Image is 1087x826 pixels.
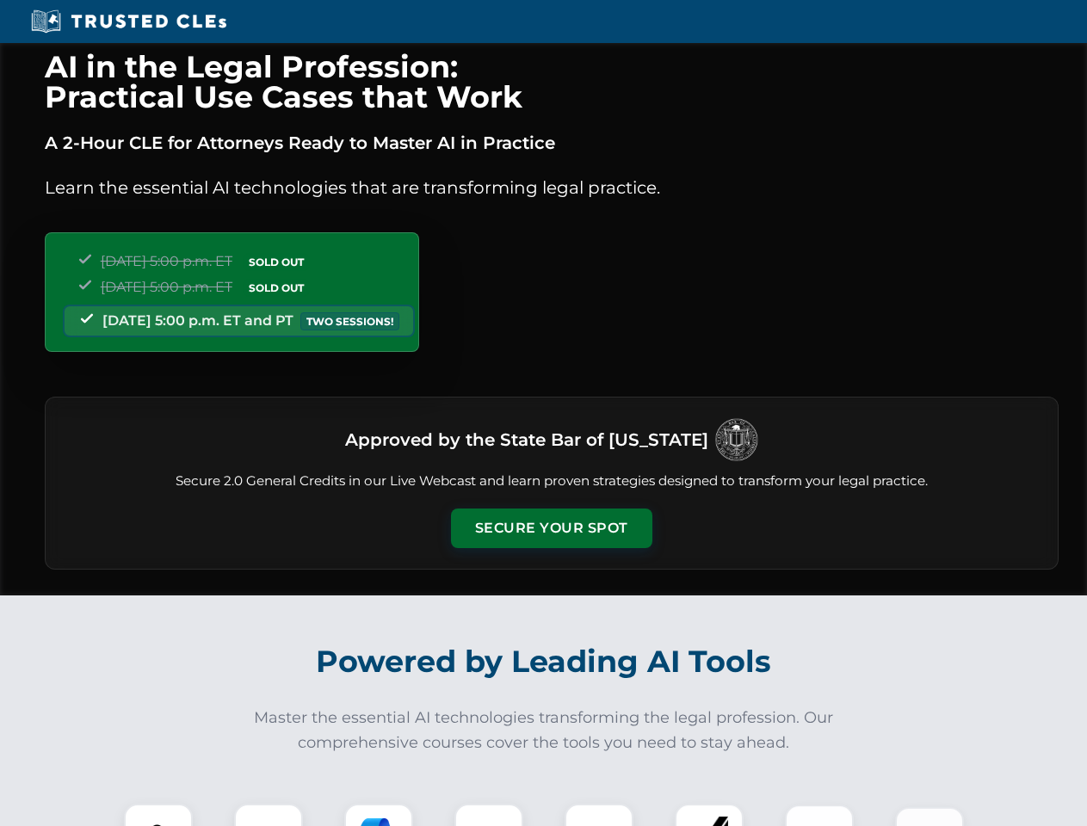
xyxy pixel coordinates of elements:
p: Master the essential AI technologies transforming the legal profession. Our comprehensive courses... [243,706,845,755]
h1: AI in the Legal Profession: Practical Use Cases that Work [45,52,1059,112]
h2: Powered by Leading AI Tools [67,632,1021,692]
button: Secure Your Spot [451,509,652,548]
p: A 2-Hour CLE for Attorneys Ready to Master AI in Practice [45,129,1059,157]
span: [DATE] 5:00 p.m. ET [101,279,232,295]
p: Learn the essential AI technologies that are transforming legal practice. [45,174,1059,201]
span: [DATE] 5:00 p.m. ET [101,253,232,269]
span: SOLD OUT [243,279,310,297]
img: Logo [715,418,758,461]
p: Secure 2.0 General Credits in our Live Webcast and learn proven strategies designed to transform ... [66,472,1037,491]
img: Trusted CLEs [26,9,232,34]
h3: Approved by the State Bar of [US_STATE] [345,424,708,455]
span: SOLD OUT [243,253,310,271]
